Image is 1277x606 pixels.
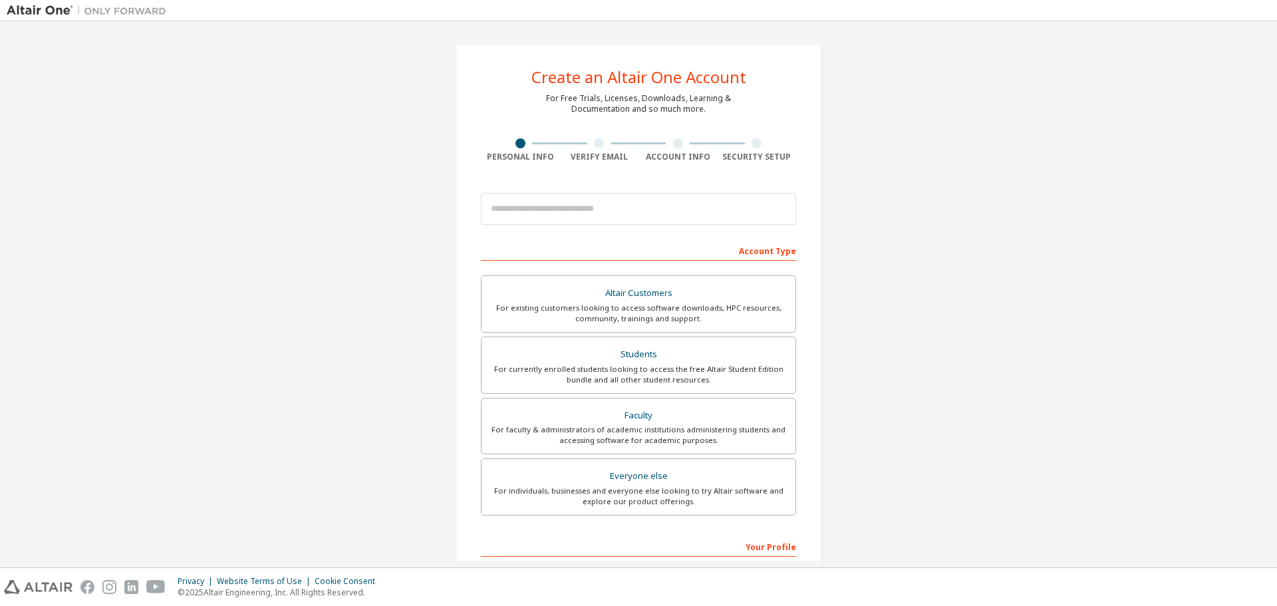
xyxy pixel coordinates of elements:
div: Students [490,345,787,364]
div: For Free Trials, Licenses, Downloads, Learning & Documentation and so much more. [546,93,731,114]
div: Privacy [178,576,217,587]
div: Cookie Consent [315,576,383,587]
div: For faculty & administrators of academic institutions administering students and accessing softwa... [490,424,787,446]
div: Account Type [481,239,796,261]
div: Personal Info [481,152,560,162]
img: instagram.svg [102,580,116,594]
div: Faculty [490,406,787,425]
div: Create an Altair One Account [531,69,746,85]
div: For existing customers looking to access software downloads, HPC resources, community, trainings ... [490,303,787,324]
div: Website Terms of Use [217,576,315,587]
div: Security Setup [718,152,797,162]
div: Account Info [638,152,718,162]
div: For currently enrolled students looking to access the free Altair Student Edition bundle and all ... [490,364,787,385]
img: linkedin.svg [124,580,138,594]
img: facebook.svg [80,580,94,594]
p: © 2025 Altair Engineering, Inc. All Rights Reserved. [178,587,383,598]
div: For individuals, businesses and everyone else looking to try Altair software and explore our prod... [490,486,787,507]
div: Your Profile [481,535,796,557]
div: Altair Customers [490,284,787,303]
div: Verify Email [560,152,639,162]
div: Everyone else [490,467,787,486]
img: altair_logo.svg [4,580,72,594]
img: youtube.svg [146,580,166,594]
img: Altair One [7,4,173,17]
